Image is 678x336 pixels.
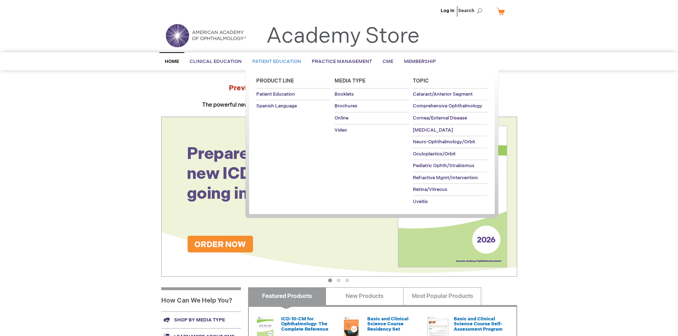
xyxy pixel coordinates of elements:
[413,91,473,97] span: Cataract/Anterior Segment
[326,287,404,305] a: New Products
[328,278,332,282] button: 1 of 3
[248,287,326,305] a: Featured Products
[252,59,301,64] span: Patient Education
[335,91,354,97] span: Booklets
[312,59,372,64] span: Practice Management
[335,78,366,84] span: Media Type
[165,59,179,64] span: Home
[256,103,297,109] span: Spanish Language
[335,115,348,121] span: Online
[441,8,454,14] a: Log In
[256,78,294,84] span: Product Line
[413,115,467,121] span: Cornea/External Disease
[161,311,241,328] a: Shop by media type
[367,316,409,332] a: Basic and Clinical Science Course Residency Set
[413,127,453,133] span: [MEDICAL_DATA]
[383,59,393,64] span: CME
[266,23,420,49] a: Academy Store
[335,103,357,109] span: Brochures
[404,59,436,64] span: Membership
[229,84,449,92] strong: Preview the at AAO 2025
[413,187,447,192] span: Retina/Vitreous
[281,316,329,332] a: ICD-10-CM for Ophthalmology: The Complete Reference
[413,151,456,157] span: Oculoplastics/Orbit
[458,4,485,18] span: Search
[413,199,428,204] span: Uveitis
[454,316,503,332] a: Basic and Clinical Science Course Self-Assessment Program
[335,127,347,133] span: Video
[413,139,475,145] span: Neuro-Ophthalmology/Orbit
[413,163,474,169] span: Pediatric Ophth/Strabismus
[413,175,478,181] span: Refractive Mgmt/Intervention
[413,103,482,109] span: Comprehensive Ophthalmology
[337,278,341,282] button: 2 of 3
[161,287,241,311] h1: How Can We Help You?
[190,59,242,64] span: Clinical Education
[403,287,481,305] a: Most Popular Products
[345,278,349,282] button: 3 of 3
[256,91,295,97] span: Patient Education
[413,78,429,84] span: Topic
